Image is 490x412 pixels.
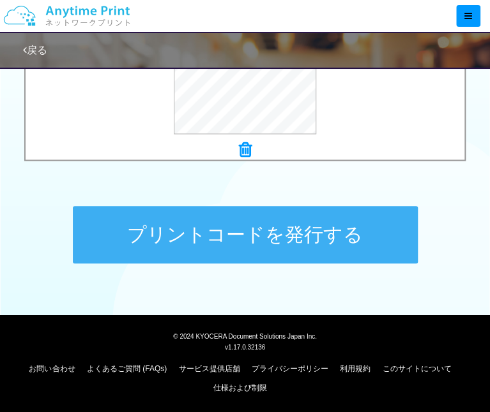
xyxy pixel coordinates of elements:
[173,331,317,339] span: © 2024 KYOCERA Document Solutions Japan Inc.
[252,364,328,372] a: プライバシーポリシー
[179,364,240,372] a: サービス提供店舗
[73,206,418,263] button: プリントコードを発行する
[340,364,371,372] a: 利用規約
[383,364,452,372] a: このサイトについて
[29,364,75,372] a: お問い合わせ
[87,364,167,372] a: よくあるご質問 (FAQs)
[213,383,267,392] a: 仕様および制限
[225,342,265,350] span: v1.17.0.32136
[23,45,47,55] a: 戻る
